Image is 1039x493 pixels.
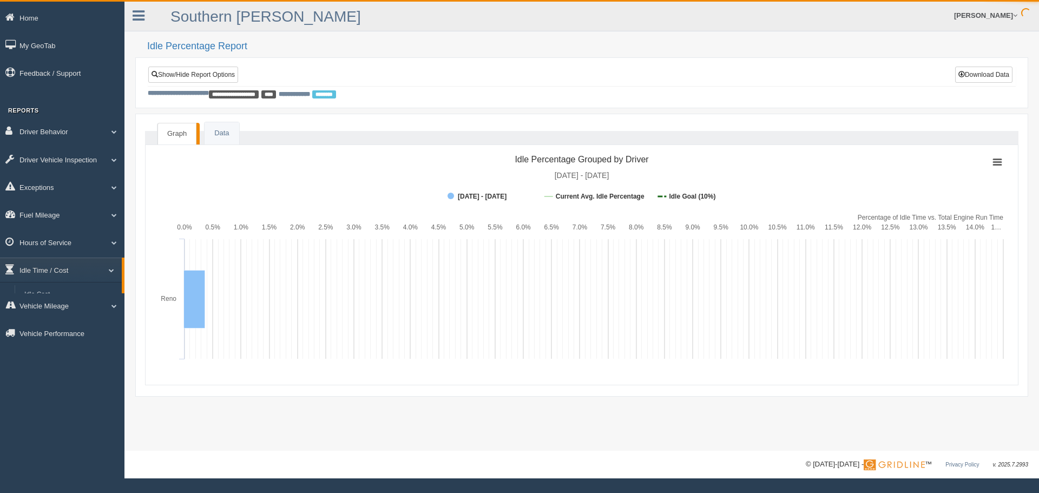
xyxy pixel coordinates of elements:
text: 12.0% [853,224,871,231]
div: © [DATE]-[DATE] - ™ [806,459,1028,470]
text: 9.0% [685,224,700,231]
text: 7.0% [573,224,588,231]
tspan: Idle Percentage Grouped by Driver [515,155,649,164]
text: 8.0% [629,224,644,231]
span: v. 2025.7.2993 [993,462,1028,468]
a: Data [205,122,239,144]
tspan: [DATE] - [DATE] [458,193,507,200]
text: 4.5% [431,224,446,231]
text: 2.0% [290,224,305,231]
text: 14.0% [966,224,984,231]
text: 7.5% [601,224,616,231]
text: 11.0% [797,224,815,231]
button: Download Data [955,67,1012,83]
tspan: Idle Goal (10%) [669,193,715,200]
img: Gridline [864,459,925,470]
text: 10.0% [740,224,758,231]
tspan: [DATE] - [DATE] [555,171,609,180]
a: Southern [PERSON_NAME] [170,8,361,25]
text: 1.5% [262,224,277,231]
text: 6.0% [516,224,531,231]
a: Graph [157,123,196,144]
text: 5.5% [488,224,503,231]
text: 9.5% [714,224,729,231]
text: 0.0% [177,224,192,231]
tspan: 1… [991,224,1002,231]
text: 12.5% [881,224,899,231]
h2: Idle Percentage Report [147,41,1028,52]
text: 11.5% [825,224,843,231]
text: 10.5% [768,224,787,231]
tspan: Percentage of Idle Time vs. Total Engine Run Time [858,214,1004,221]
text: 3.0% [346,224,361,231]
text: 6.5% [544,224,560,231]
text: 8.5% [657,224,672,231]
text: 0.5% [205,224,220,231]
text: 13.0% [909,224,928,231]
a: Idle Cost [19,285,122,305]
text: 5.0% [459,224,475,231]
text: 1.0% [234,224,249,231]
text: 4.0% [403,224,418,231]
a: Show/Hide Report Options [148,67,238,83]
text: 3.5% [375,224,390,231]
a: Privacy Policy [945,462,979,468]
text: Reno [161,295,176,303]
text: 2.5% [318,224,333,231]
tspan: Current Avg. Idle Percentage [556,193,645,200]
text: 13.5% [938,224,956,231]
